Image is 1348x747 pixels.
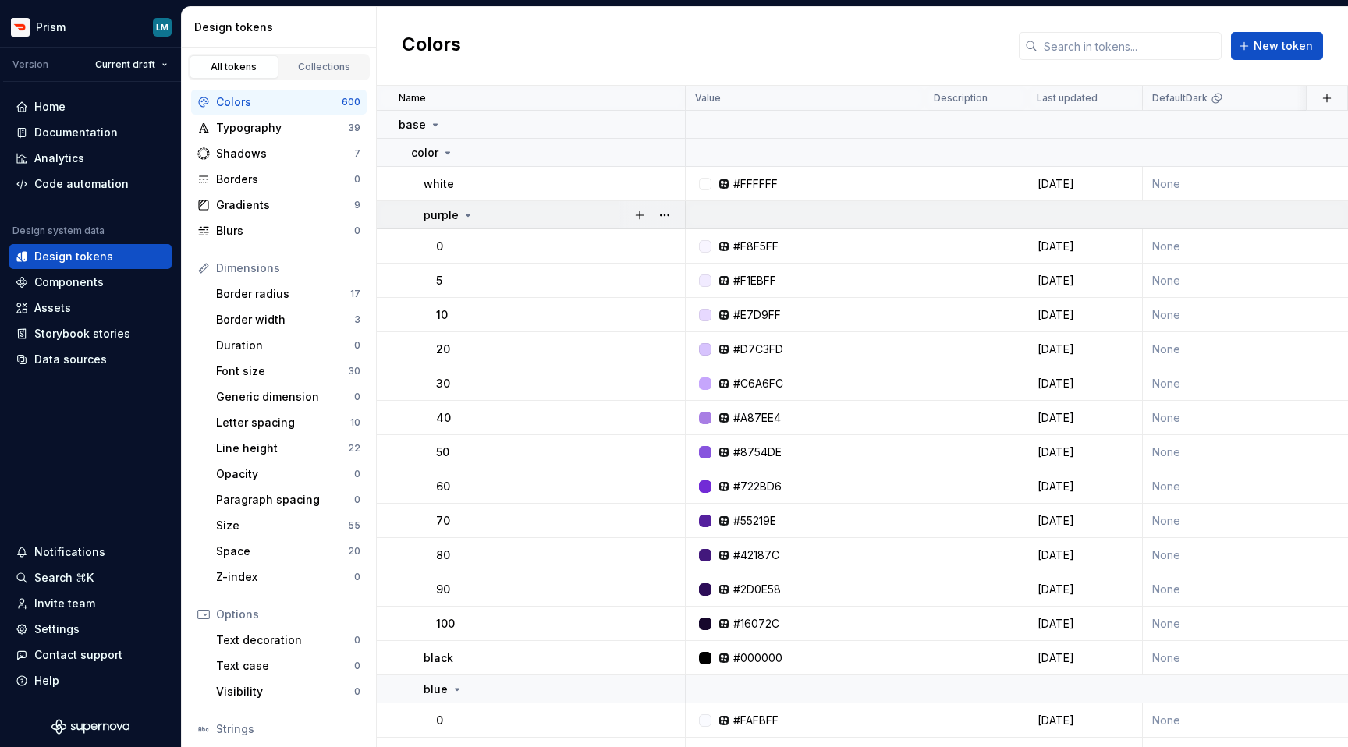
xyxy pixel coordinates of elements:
div: Gradients [216,197,354,213]
div: Blurs [216,223,354,239]
a: Assets [9,296,172,320]
p: 30 [436,376,450,391]
div: 0 [354,571,360,583]
div: Colors [216,94,342,110]
div: All tokens [195,61,273,73]
div: 0 [354,339,360,352]
a: Storybook stories [9,321,172,346]
button: Contact support [9,643,172,667]
div: #8754DE [733,444,782,460]
div: Storybook stories [34,326,130,342]
span: Current draft [95,58,155,71]
button: Current draft [88,54,175,76]
div: Generic dimension [216,389,354,405]
div: Paragraph spacing [216,492,354,508]
a: Components [9,270,172,295]
div: [DATE] [1028,513,1141,529]
a: Gradients9 [191,193,367,218]
div: 30 [348,365,360,377]
a: Z-index0 [210,565,367,589]
div: Design tokens [34,249,113,264]
div: Code automation [34,176,129,192]
div: 0 [354,494,360,506]
div: 600 [342,96,360,108]
a: Duration0 [210,333,367,358]
div: Borders [216,172,354,187]
div: [DATE] [1028,239,1141,254]
div: 0 [354,685,360,698]
p: white [424,176,454,192]
div: Strings [216,721,360,737]
div: 10 [350,416,360,429]
div: 39 [348,122,360,134]
a: Font size30 [210,359,367,384]
div: Text decoration [216,632,354,648]
p: Name [399,92,426,104]
div: 0 [354,660,360,672]
a: Analytics [9,146,172,171]
a: Letter spacing10 [210,410,367,435]
div: 0 [354,634,360,646]
div: Version [12,58,48,71]
a: Text case0 [210,653,367,678]
div: 0 [354,173,360,186]
a: Documentation [9,120,172,145]
div: #722BD6 [733,479,782,494]
a: Paragraph spacing0 [210,487,367,512]
div: Design system data [12,225,105,237]
input: Search in tokens... [1038,32,1222,60]
p: Last updated [1037,92,1098,104]
div: [DATE] [1028,582,1141,597]
button: New token [1231,32,1323,60]
p: black [424,650,453,666]
div: Border width [216,312,354,327]
p: 0 [436,239,443,254]
div: 9 [354,199,360,211]
div: Data sources [34,352,107,367]
img: bd52d190-91a7-4889-9e90-eccda45865b1.png [11,18,30,37]
a: Blurs0 [191,218,367,243]
a: Typography39 [191,115,367,140]
div: #D7C3FD [733,342,783,357]
a: Borders0 [191,167,367,192]
div: #FAFBFF [733,713,779,728]
p: 50 [436,444,449,460]
button: Help [9,668,172,693]
div: Letter spacing [216,415,350,430]
div: Duration [216,338,354,353]
div: #F1EBFF [733,273,776,289]
div: [DATE] [1028,273,1141,289]
div: Typography [216,120,348,136]
a: Colors600 [191,90,367,115]
div: Settings [34,621,80,637]
div: Invite team [34,596,95,611]
a: Data sources [9,347,172,372]
div: Documentation [34,125,118,140]
div: 0 [354,468,360,480]
div: Dimensions [216,260,360,276]
div: #2D0E58 [733,582,781,597]
p: 0 [436,713,443,728]
div: #F8F5FF [733,239,779,254]
div: LM [156,21,168,34]
button: Search ⌘K [9,565,172,590]
div: #FFFFFF [733,176,778,192]
div: Components [34,274,104,290]
div: [DATE] [1028,307,1141,323]
p: base [399,117,426,133]
div: Design tokens [194,19,370,35]
div: #E7D9FF [733,307,781,323]
p: 60 [436,479,450,494]
div: Visibility [216,684,354,699]
div: [DATE] [1028,650,1141,666]
div: Shadows [216,146,354,161]
div: #C6A6FC [733,376,783,391]
p: purple [424,207,459,223]
p: Description [934,92,988,104]
div: 0 [354,391,360,403]
p: DefaultDark [1152,92,1208,104]
div: #42187C [733,547,779,563]
div: 7 [354,147,360,160]
div: #55219E [733,513,776,529]
a: Design tokens [9,244,172,269]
